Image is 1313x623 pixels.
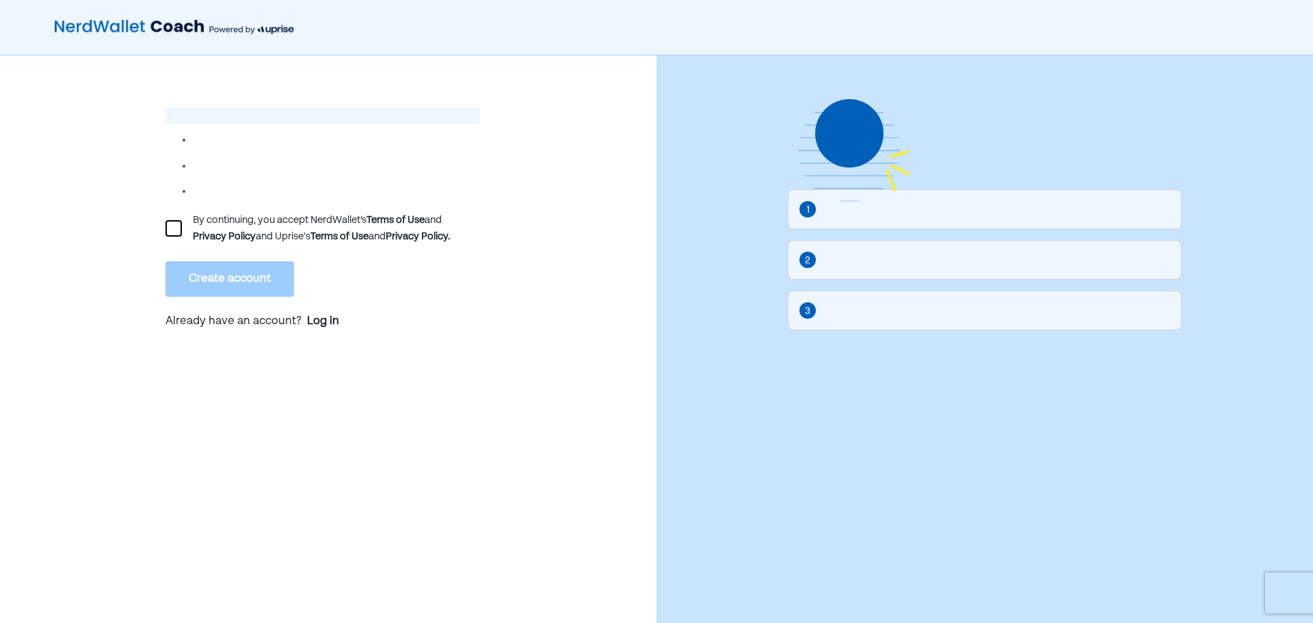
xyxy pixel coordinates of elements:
[806,202,810,217] div: 1
[193,228,256,245] div: Privacy Policy
[193,212,480,245] div: By continuing, you accept NerdWallet’s and and Uprise's and
[805,253,810,268] div: 2
[367,212,425,228] div: Terms of Use
[310,228,369,245] div: Terms of Use
[165,261,294,297] button: Create account
[805,304,810,319] div: 3
[386,228,450,245] div: Privacy Policy.
[307,313,339,330] a: Log in
[165,313,480,331] p: Already have an account?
